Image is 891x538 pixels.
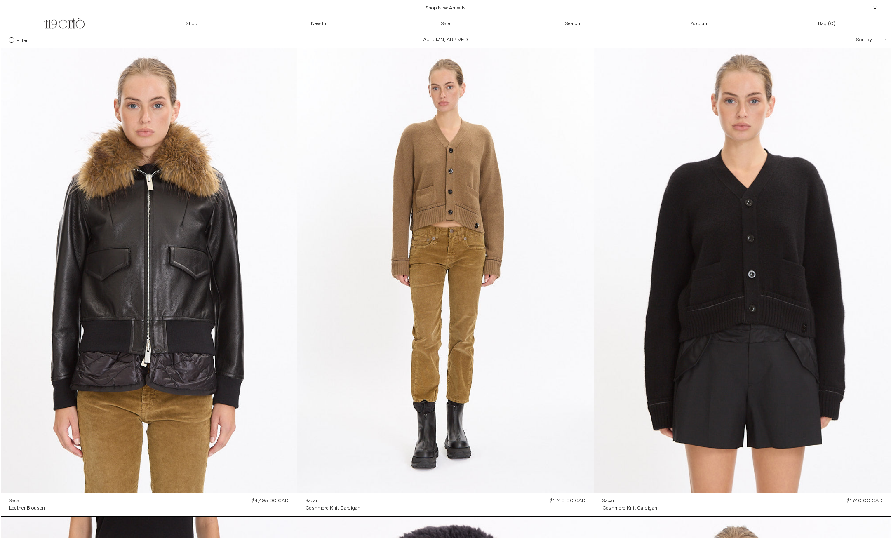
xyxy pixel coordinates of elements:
div: Sacai [9,498,21,505]
a: Shop New Arrivals [426,5,466,12]
div: $1,740.00 CAD [847,497,882,505]
a: Sale [382,16,509,32]
span: 0 [830,21,833,27]
div: Sacai [602,498,614,505]
div: Sacai [306,498,317,505]
a: Cashmere Knit Cardigan [602,505,657,512]
span: Filter [16,37,28,43]
a: Leather Blouson [9,505,45,512]
div: Sort by [808,32,882,48]
span: ) [830,20,835,28]
img: Sacai Cashmere Knit Cardigan in black [594,48,891,493]
a: Sacai [306,497,360,505]
div: $4,495.00 CAD [252,497,289,505]
a: Sacai [9,497,45,505]
a: Cashmere Knit Cardigan [306,505,360,512]
a: Account [636,16,763,32]
div: $1,740.00 CAD [550,497,585,505]
img: Sacai Cashmere Knit Cardigan in beige [297,48,594,493]
a: Search [509,16,636,32]
a: Sacai [602,497,657,505]
a: New In [255,16,382,32]
a: Shop [128,16,255,32]
a: Bag () [763,16,890,32]
img: Sacai Leather Blousen [1,48,297,493]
